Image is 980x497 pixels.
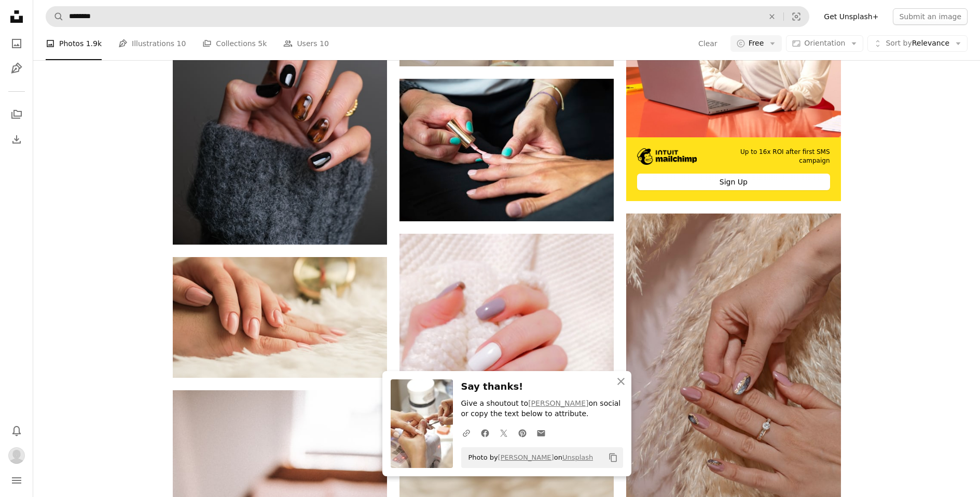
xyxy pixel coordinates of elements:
[177,38,186,49] span: 10
[893,8,968,25] button: Submit an image
[6,104,27,125] a: Collections
[6,470,27,491] button: Menu
[46,6,809,27] form: Find visuals sitewide
[786,35,863,52] button: Orientation
[637,148,697,165] img: file-1690386555781-336d1949dad1image
[6,58,27,79] a: Illustrations
[637,174,830,190] div: Sign Up
[886,39,912,47] span: Sort by
[399,234,614,448] img: person with pink manicure on white textile
[886,38,949,49] span: Relevance
[6,129,27,150] a: Download History
[698,35,718,52] button: Clear
[626,369,840,378] a: a woman's hands with a manicure and a ring
[399,79,614,221] img: a person's hands with painted nails
[399,145,614,154] a: a person's hands with painted nails
[6,33,27,54] a: Photos
[761,7,783,26] button: Clear
[476,422,494,443] a: Share on Facebook
[528,399,588,407] a: [PERSON_NAME]
[562,453,593,461] a: Unsplash
[712,148,830,165] span: Up to 16x ROI after first SMS campaign
[461,399,623,419] p: Give a shoutout to on social or copy the text below to attribute.
[118,27,186,60] a: Illustrations 10
[258,38,267,49] span: 5k
[867,35,968,52] button: Sort byRelevance
[532,422,550,443] a: Share over email
[784,7,809,26] button: Visual search
[320,38,329,49] span: 10
[749,38,764,49] span: Free
[513,422,532,443] a: Share on Pinterest
[818,8,885,25] a: Get Unsplash+
[46,7,64,26] button: Search Unsplash
[6,420,27,441] button: Notifications
[804,39,845,47] span: Orientation
[730,35,782,52] button: Free
[173,313,387,322] a: persons hand on white textile
[283,27,329,60] a: Users 10
[494,422,513,443] a: Share on Twitter
[461,379,623,394] h3: Say thanks!
[202,27,267,60] a: Collections 5k
[6,445,27,466] button: Profile
[6,6,27,29] a: Home — Unsplash
[173,79,387,89] a: person wearing gold ring holding black textile
[399,336,614,345] a: person with pink manicure on white textile
[498,453,554,461] a: [PERSON_NAME]
[173,257,387,377] img: persons hand on white textile
[8,447,25,464] img: Avatar of user Ezra Tillman
[463,449,593,466] span: Photo by on
[604,449,622,466] button: Copy to clipboard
